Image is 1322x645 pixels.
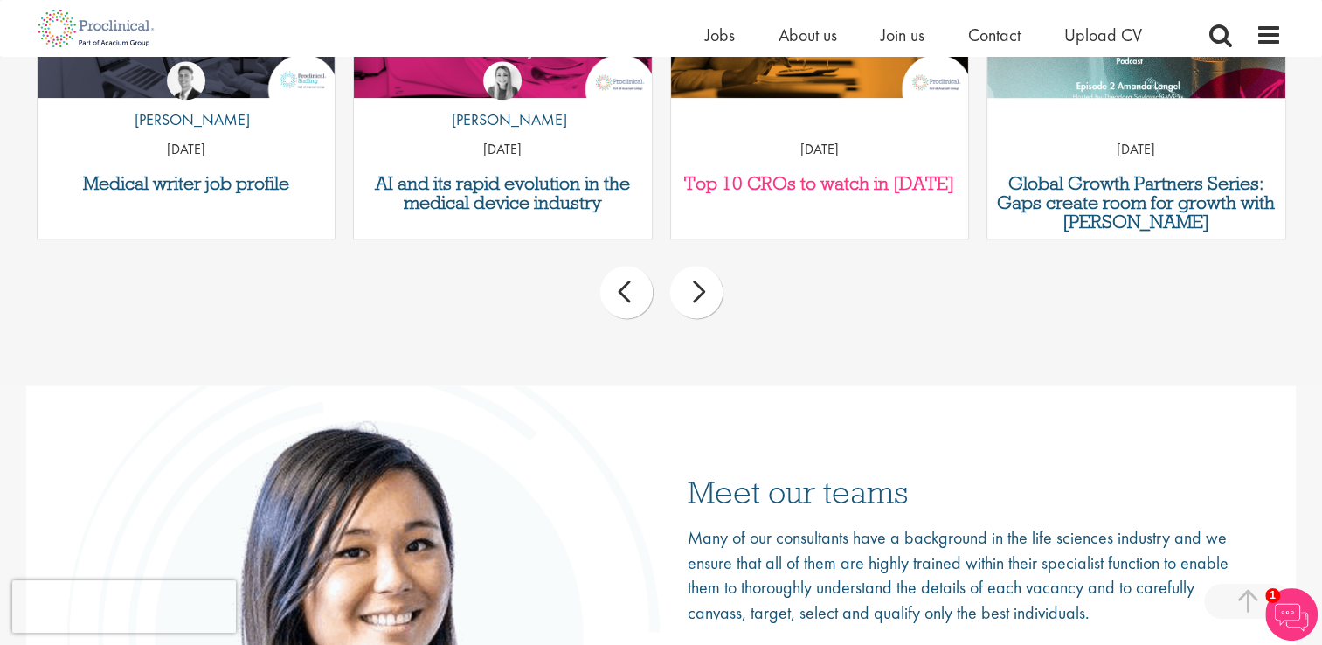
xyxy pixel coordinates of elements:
[968,24,1021,46] a: Contact
[1064,24,1142,46] a: Upload CV
[121,108,250,131] p: [PERSON_NAME]
[1265,588,1318,641] img: Chatbot
[705,24,735,46] a: Jobs
[671,140,969,160] p: [DATE]
[354,140,652,160] p: [DATE]
[688,475,1257,508] h3: Meet our teams
[996,174,1277,232] a: Global Growth Partners Series: Gaps create room for growth with [PERSON_NAME]
[121,61,250,140] a: George Watson [PERSON_NAME]
[670,266,723,318] div: next
[779,24,837,46] a: About us
[46,174,327,193] a: Medical writer job profile
[167,61,205,100] img: George Watson
[881,24,924,46] a: Join us
[987,140,1285,160] p: [DATE]
[12,580,236,633] iframe: reCAPTCHA
[600,266,653,318] div: prev
[1265,588,1280,603] span: 1
[363,174,643,212] a: AI and its rapid evolution in the medical device industry
[483,61,522,100] img: Hannah Burke
[38,140,336,160] p: [DATE]
[439,108,567,131] p: [PERSON_NAME]
[439,61,567,140] a: Hannah Burke [PERSON_NAME]
[680,174,960,193] a: Top 10 CROs to watch in [DATE]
